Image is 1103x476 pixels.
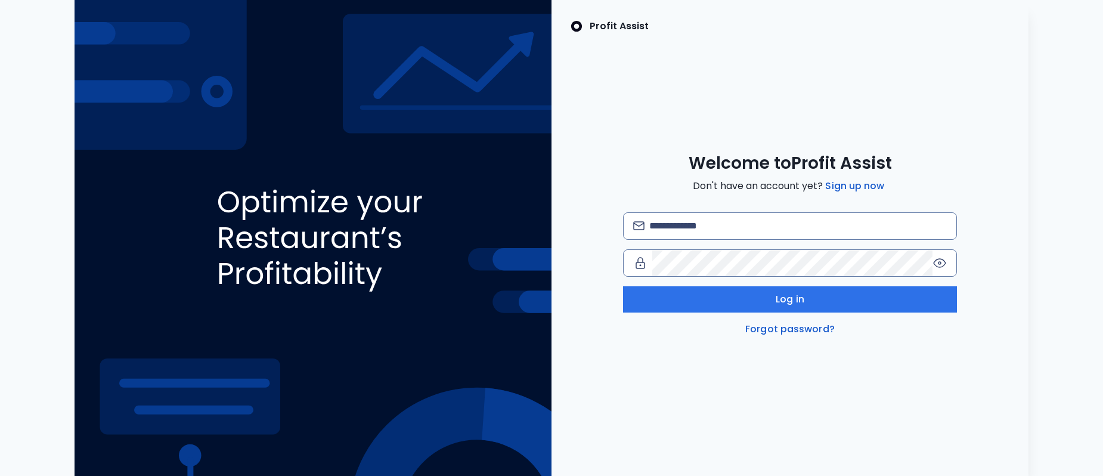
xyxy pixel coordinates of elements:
a: Sign up now [823,179,887,193]
p: Profit Assist [590,19,649,33]
img: SpotOn Logo [571,19,583,33]
a: Forgot password? [743,322,837,336]
span: Log in [776,292,804,307]
span: Welcome to Profit Assist [689,153,892,174]
span: Don't have an account yet? [693,179,887,193]
button: Log in [623,286,957,313]
img: email [633,221,645,230]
